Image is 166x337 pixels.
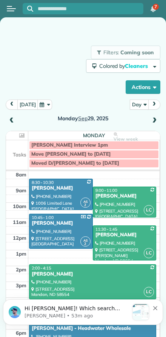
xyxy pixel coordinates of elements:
[114,136,138,142] span: View week
[32,265,51,271] span: 2:00 - 4:15
[31,142,108,148] span: [PERSON_NAME] Interview 1pm
[95,232,154,238] div: [PERSON_NAME]
[78,115,88,122] span: Sep
[83,238,88,242] span: AS
[81,240,90,248] small: 2
[83,199,88,204] span: AS
[16,282,26,288] span: 3pm
[145,1,161,17] div: 7 unread notifications
[95,193,154,199] div: [PERSON_NAME]
[19,116,147,121] h2: Monday 29, 2025
[83,132,105,138] span: Monday
[27,6,33,12] svg: Focus search
[31,160,119,166] span: Moved D/[PERSON_NAME] to [DATE]
[153,13,157,19] button: Dismiss notification
[125,63,149,69] span: Cleaners
[95,188,117,193] span: 9:00 - 11:00
[142,0,166,17] nav: Main
[25,21,129,28] p: Message from Brent, sent 53m ago
[99,63,151,69] span: Colored by
[32,215,54,220] span: 10:45 - 1:00
[16,251,26,257] span: 1pm
[31,220,91,227] div: [PERSON_NAME]
[103,49,119,56] span: Filters:
[86,59,160,73] button: Colored byCleaners
[31,185,91,191] div: [PERSON_NAME]
[144,205,154,215] span: LC
[31,151,111,157] span: Move [PERSON_NAME] to [DATE]
[130,100,149,110] button: Day
[3,8,163,34] div: message notification from Brent, 53m ago. Hi Andra! Which search function are you looking for? Th...
[13,219,26,225] span: 11am
[32,180,54,185] span: 8:30 - 10:30
[6,100,18,110] button: prev
[148,100,160,110] button: next
[120,49,154,56] span: Coming soon
[16,187,26,193] span: 9am
[16,267,26,273] span: 2pm
[95,227,117,232] span: 11:30 - 1:45
[9,15,21,27] img: Profile image for Brent
[81,202,90,209] small: 2
[13,235,26,241] span: 12pm
[16,172,26,178] span: 8am
[25,14,126,58] span: Hi [PERSON_NAME]! Which search function are you looking for? There is one on the main dashboard a...
[154,4,157,10] span: 7
[144,287,154,297] span: LC
[7,5,16,13] button: Open menu
[144,248,154,258] span: LC
[13,203,26,209] span: 10am
[17,100,38,110] button: [DATE]
[126,80,160,94] button: Actions
[31,271,154,277] div: [PERSON_NAME]
[23,6,33,12] button: Focus search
